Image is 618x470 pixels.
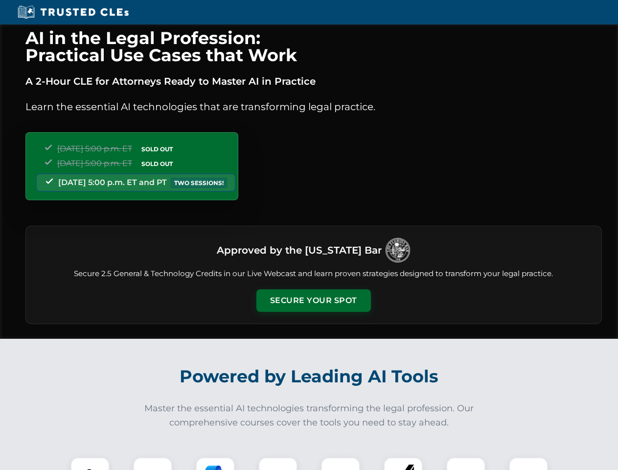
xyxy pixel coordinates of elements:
img: Logo [386,238,410,262]
button: Secure Your Spot [256,289,371,312]
p: Master the essential AI technologies transforming the legal profession. Our comprehensive courses... [138,401,481,430]
p: A 2-Hour CLE for Attorneys Ready to Master AI in Practice [25,73,602,89]
span: [DATE] 5:00 p.m. ET [57,159,132,168]
img: Trusted CLEs [15,5,132,20]
h3: Approved by the [US_STATE] Bar [217,241,382,259]
h2: Powered by Leading AI Tools [38,359,580,394]
span: SOLD OUT [138,144,176,154]
span: [DATE] 5:00 p.m. ET [57,144,132,153]
h1: AI in the Legal Profession: Practical Use Cases that Work [25,29,602,64]
span: SOLD OUT [138,159,176,169]
p: Learn the essential AI technologies that are transforming legal practice. [25,99,602,115]
p: Secure 2.5 General & Technology Credits in our Live Webcast and learn proven strategies designed ... [38,268,590,280]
